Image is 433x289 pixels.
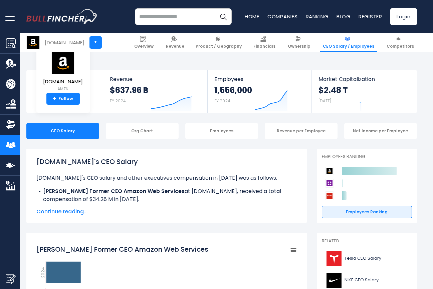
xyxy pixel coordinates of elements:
strong: $637.96 B [110,85,148,95]
div: Revenue per Employee [265,123,338,139]
small: FY 2024 [214,98,230,104]
a: Home [245,13,259,20]
strong: $2.48 T [318,85,348,95]
tspan: [PERSON_NAME] Former CEO Amazon Web Services [36,245,208,254]
span: Revenue [166,44,184,49]
span: Financials [253,44,275,49]
a: Login [390,8,417,25]
img: AMZN logo [27,36,39,49]
a: Employees 1,556,000 FY 2024 [208,70,311,113]
a: Go to homepage [26,9,98,24]
img: AutoZone competitors logo [325,191,334,200]
a: Product / Geography [193,33,245,52]
p: Employees Ranking [322,154,412,160]
div: Net Income per Employee [344,123,417,139]
div: CEO Salary [26,123,99,139]
small: [DATE] [318,98,331,104]
div: Org Chart [106,123,179,139]
img: bullfincher logo [26,9,98,24]
b: [PERSON_NAME] Former CEO Amazon Web Services [43,187,185,195]
li: at [DOMAIN_NAME], received a total compensation of $34.28 M in [DATE]. [36,187,297,203]
a: Employees Ranking [322,206,412,218]
img: NKE logo [326,273,343,288]
span: Revenue [110,76,201,82]
text: 2024 [40,267,46,278]
span: Market Capitalization [318,76,409,82]
a: +Follow [46,93,80,105]
div: [DOMAIN_NAME] [45,39,84,46]
span: NIKE CEO Salary [345,277,379,283]
a: Register [359,13,382,20]
a: [DOMAIN_NAME] AMZN [43,51,83,93]
span: Overview [134,44,154,49]
img: Amazon.com competitors logo [325,167,334,175]
a: CEO Salary / Employees [320,33,377,52]
a: Competitors [384,33,417,52]
a: Ranking [306,13,329,20]
img: TSLA logo [326,251,343,266]
strong: + [53,96,56,102]
span: Continue reading... [36,208,297,216]
div: Employees [185,123,258,139]
a: Overview [131,33,157,52]
small: AMZN [43,86,83,92]
span: [DOMAIN_NAME] [43,79,83,85]
span: Product / Geography [196,44,242,49]
a: Market Capitalization $2.48 T [DATE] [312,70,416,113]
a: Ownership [285,33,313,52]
p: [DOMAIN_NAME]'s CEO salary and other executives compensation in [DATE] was as follows: [36,174,297,182]
span: Ownership [288,44,310,49]
a: Revenue [163,33,187,52]
img: Ownership [6,120,16,130]
img: Wayfair competitors logo [325,179,334,188]
span: CEO Salary / Employees [323,44,374,49]
a: + [89,36,102,49]
span: Competitors [387,44,414,49]
strong: 1,556,000 [214,85,252,95]
a: Tesla CEO Salary [322,249,412,268]
a: Companies [267,13,298,20]
span: Tesla CEO Salary [345,256,381,261]
a: Revenue $637.96 B FY 2024 [103,70,208,113]
p: Related [322,238,412,244]
span: Employees [214,76,305,82]
img: AMZN logo [51,52,75,74]
a: Blog [337,13,351,20]
button: Search [215,8,232,25]
a: Financials [250,33,278,52]
h1: [DOMAIN_NAME]'s CEO Salary [36,157,297,167]
small: FY 2024 [110,98,126,104]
